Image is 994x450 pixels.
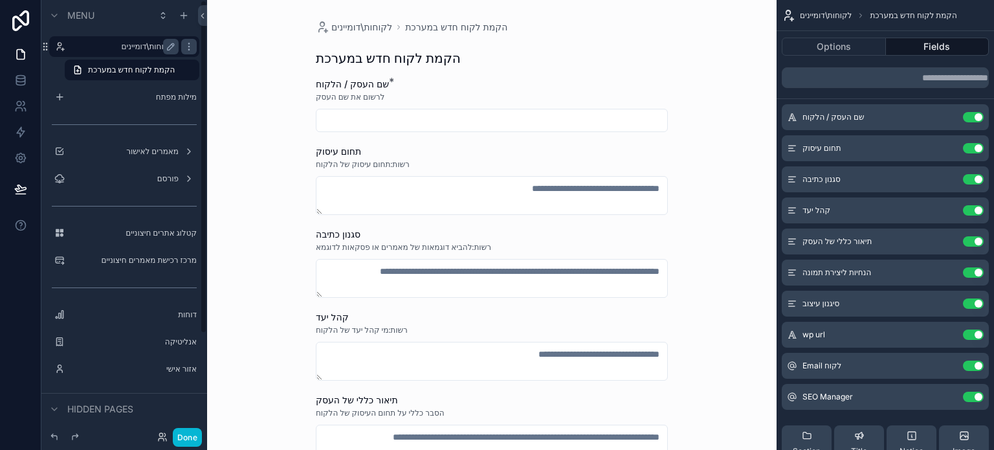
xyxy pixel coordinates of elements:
span: לקוחות\דומיינים [331,21,392,34]
span: תיאור כללי של העסק [316,394,398,405]
span: קהל יעד [802,205,830,216]
span: Menu [67,9,94,22]
label: smart AI SETUP [70,391,197,401]
label: פורסם [70,174,179,184]
span: Email לקוח [802,361,841,371]
span: תחום עיסוק [316,146,361,157]
span: תיאור כללי של העסק [802,236,872,247]
span: הנחיות ליצירת תמונה [802,267,871,278]
label: לקוחות\דומיינים [70,41,173,52]
span: לרשום את שם העסק [316,92,384,102]
span: סגנון כתיבה [316,229,360,240]
span: הקמת לקוח חדש במערכת [870,10,956,21]
span: שם העסק / הלקוח [316,78,389,89]
h1: הקמת לקוח חדש במערכת [316,49,461,67]
span: SEO Manager [802,392,853,402]
label: קטלוג אתרים חיצוניים [70,228,197,238]
span: הקמת לקוח חדש במערכת [88,65,175,75]
button: Done [173,428,202,447]
a: הקמת לקוח חדש במערכת [405,21,507,34]
span: סגנון כתיבה [802,174,841,185]
button: Fields [886,38,989,56]
span: רשות:להביא דוגמאות של מאמרים או פסקאות לדוגמא [316,242,491,253]
span: wp url [802,330,825,340]
span: הסבר כללי על תחום העיסוק של הלקוח [316,408,445,418]
button: Options [782,38,886,56]
label: אנליטיקה [70,337,197,347]
span: רשות:מי קהל יעד של הלקוח [316,325,408,335]
a: לקוחות\דומיינים [316,21,392,34]
label: מילות מפתח [70,92,197,102]
a: הקמת לקוח חדש במערכת [65,60,199,80]
span: Hidden pages [67,403,133,416]
label: דוחות [70,309,197,320]
span: תחום עיסוק [802,143,841,153]
label: מאמרים לאישור [70,146,179,157]
label: מרכז רכישת מאמרים חיצוניים [70,255,197,265]
label: אזור אישי [70,364,197,374]
span: רשות:תחום עיסוק של הלקוח [316,159,410,170]
span: שם העסק / הלקוח [802,112,864,122]
span: קהל יעד [316,311,349,322]
span: סיגנון עיצוב [802,298,839,309]
span: לקוחות\דומיינים [800,10,852,21]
